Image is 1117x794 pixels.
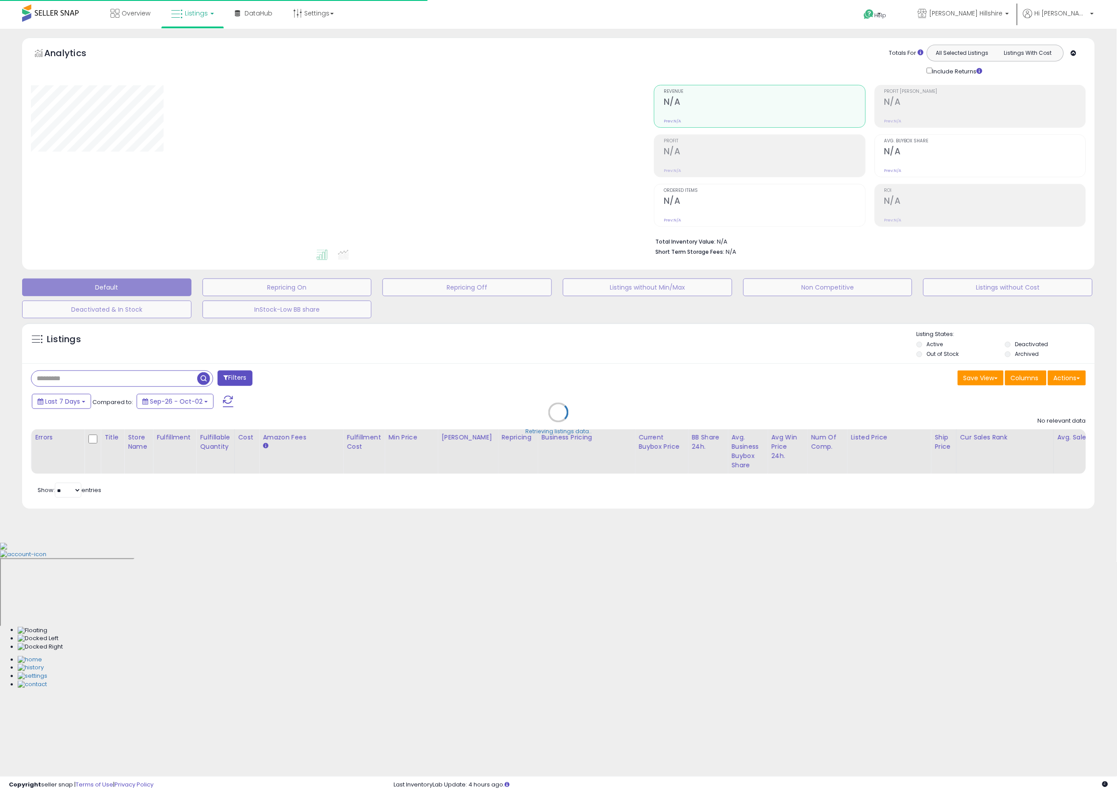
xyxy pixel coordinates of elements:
button: Listings without Cost [923,279,1093,296]
span: DataHub [245,9,272,18]
span: N/A [726,248,736,256]
small: Prev: N/A [884,218,902,223]
small: Prev: N/A [664,118,681,124]
span: Overview [122,9,150,18]
button: Listings without Min/Max [563,279,732,296]
span: Profit [PERSON_NAME] [884,89,1086,94]
div: Totals For [889,49,924,57]
span: Avg. Buybox Share [884,139,1086,144]
img: Floating [18,627,47,635]
button: All Selected Listings [930,47,995,59]
span: ROI [884,188,1086,193]
span: Revenue [664,89,865,94]
button: Listings With Cost [995,47,1061,59]
i: Get Help [864,9,875,20]
button: Non Competitive [743,279,913,296]
img: Home [18,656,42,664]
small: Prev: N/A [884,168,902,173]
h2: N/A [884,146,1086,158]
h2: N/A [664,146,865,158]
img: Docked Right [18,643,63,652]
span: [PERSON_NAME] Hillshire [930,9,1003,18]
div: Include Returns [920,66,993,76]
span: Help [875,11,887,19]
img: Docked Left [18,635,58,643]
button: Repricing On [203,279,372,296]
img: Contact [18,681,47,689]
small: Prev: N/A [884,118,902,124]
small: Prev: N/A [664,218,681,223]
a: Help [857,2,904,29]
li: N/A [655,236,1079,246]
img: History [18,664,44,672]
button: Repricing Off [383,279,552,296]
h2: N/A [664,97,865,109]
button: InStock-Low BB share [203,301,372,318]
h2: N/A [884,196,1086,208]
h2: N/A [884,97,1086,109]
b: Total Inventory Value: [655,238,715,245]
span: Profit [664,139,865,144]
button: Default [22,279,191,296]
button: Deactivated & In Stock [22,301,191,318]
div: Retrieving listings data.. [525,428,592,436]
img: Settings [18,672,47,681]
span: Hi [PERSON_NAME] [1035,9,1088,18]
h2: N/A [664,196,865,208]
b: Short Term Storage Fees: [655,248,724,256]
small: Prev: N/A [664,168,681,173]
a: Hi [PERSON_NAME] [1023,9,1094,29]
span: Ordered Items [664,188,865,193]
h5: Analytics [44,47,103,61]
span: Listings [185,9,208,18]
